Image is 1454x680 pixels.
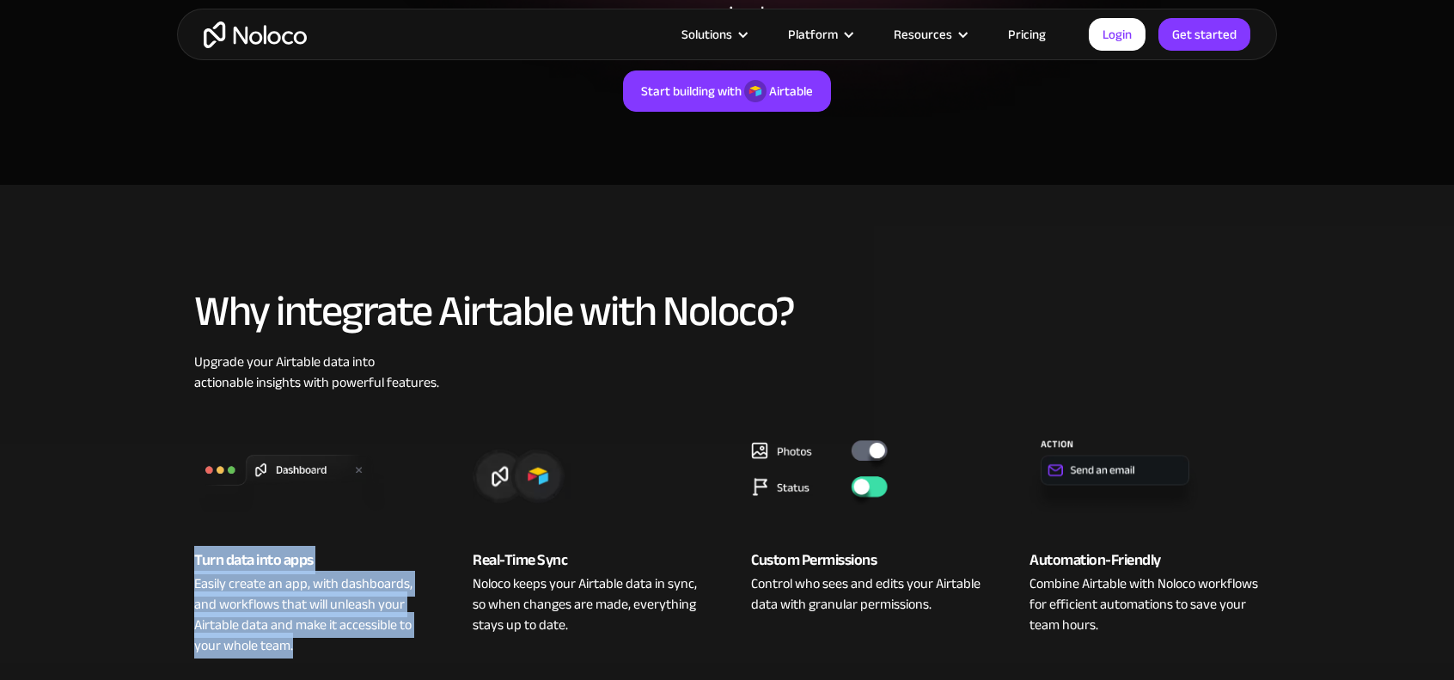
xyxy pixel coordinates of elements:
a: Get started [1158,18,1250,51]
div: Control who sees and edits your Airtable data with granular permissions. [751,573,981,615]
div: Platform [788,23,838,46]
a: Start building withAirtable [623,70,831,112]
div: Upgrade your Airtable data into actionable insights with powerful features. [194,352,1260,393]
div: Solutions [660,23,767,46]
div: Solutions [681,23,732,46]
div: Automation-Friendly [1029,548,1260,573]
a: home [204,21,307,48]
div: Custom Permissions [751,548,981,573]
div: Platform [767,23,872,46]
div: Easily create an app, with dashboards, and workflows that will unleash your Airtable data and mak... [194,573,425,656]
div: Airtable [769,80,813,102]
div: Turn data into apps [194,548,425,573]
a: Login [1089,18,1145,51]
a: Pricing [987,23,1067,46]
h2: Why integrate Airtable with Noloco? [194,288,1260,334]
div: Noloco keeps your Airtable data in sync, so when changes are made, everything stays up to date. [473,573,703,635]
div: Combine Airtable with Noloco workflows for efficient automations to save your team hours. [1029,573,1260,635]
div: Resources [872,23,987,46]
div: Real-Time Sync [473,548,703,573]
div: Resources [894,23,952,46]
div: Start building with [641,80,742,102]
